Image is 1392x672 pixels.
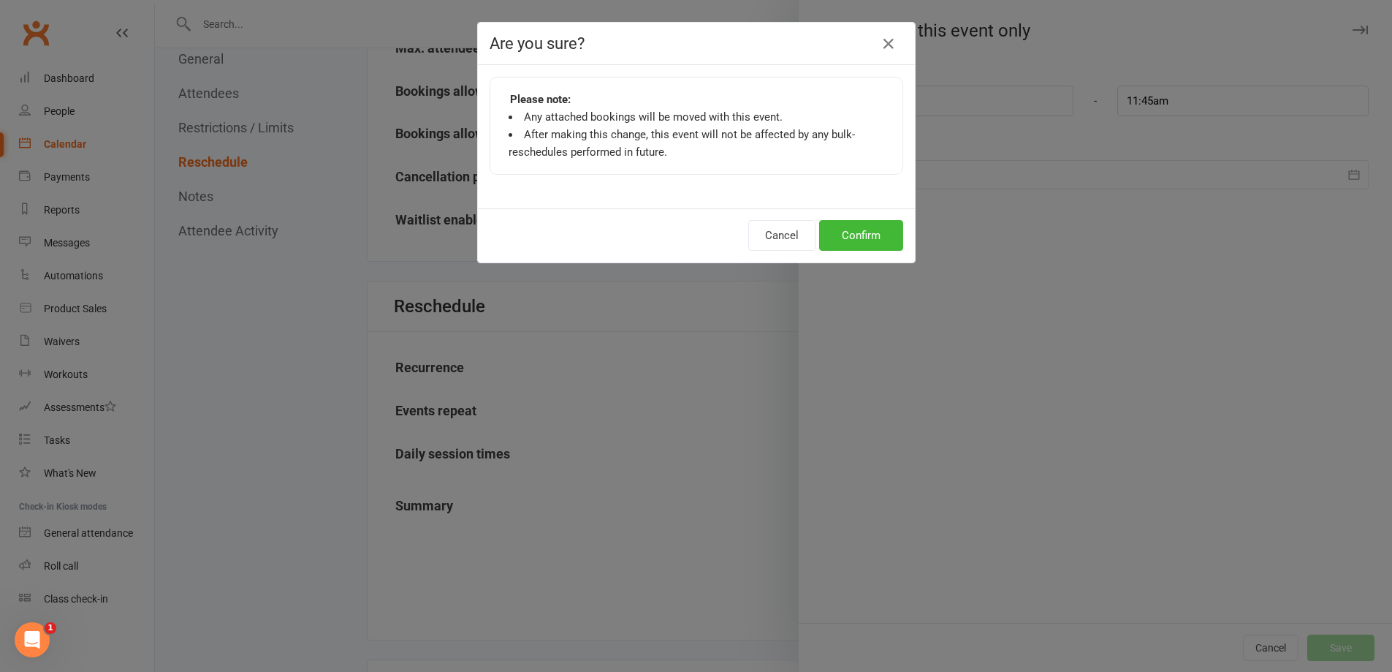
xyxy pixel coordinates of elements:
[509,108,884,126] li: Any attached bookings will be moved with this event.
[490,34,903,53] h4: Are you sure?
[877,32,900,56] button: Close
[45,622,56,634] span: 1
[509,126,884,161] li: After making this change, this event will not be affected by any bulk-reschedules performed in fu...
[819,220,903,251] button: Confirm
[510,91,571,108] strong: Please note:
[748,220,815,251] button: Cancel
[15,622,50,657] iframe: Intercom live chat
